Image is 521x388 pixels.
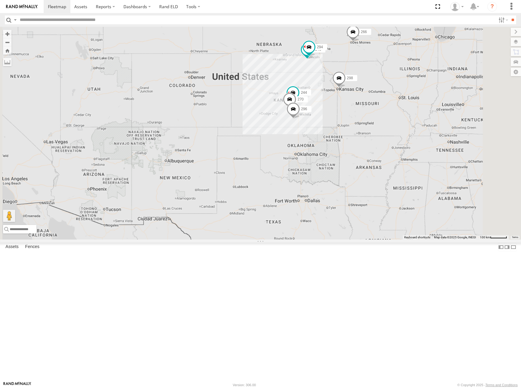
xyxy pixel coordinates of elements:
[478,235,509,240] button: Map Scale: 100 km per 52 pixels
[2,243,22,251] label: Assets
[361,30,367,34] span: 266
[3,30,12,38] button: Zoom in
[301,107,307,111] span: 296
[6,5,38,9] img: rand-logo.svg
[512,236,518,238] a: Terms (opens in new tab)
[496,15,509,24] label: Search Filter Options
[511,68,521,76] label: Map Settings
[347,76,353,80] span: 298
[404,235,430,240] button: Keyboard shortcuts
[510,243,516,251] label: Hide Summary Table
[317,45,323,49] span: 294
[486,383,518,387] a: Terms and Conditions
[315,47,321,52] span: 246
[504,243,510,251] label: Dock Summary Table to the Right
[3,382,31,388] a: Visit our Website
[13,15,18,24] label: Search Query
[457,383,518,387] div: © Copyright 2025 -
[487,2,497,12] i: ?
[448,2,466,11] div: Shane Miller
[480,236,490,239] span: 100 km
[22,243,42,251] label: Fences
[3,210,15,222] button: Drag Pegman onto the map to open Street View
[233,383,256,387] div: Version: 306.00
[3,46,12,55] button: Zoom Home
[3,38,12,46] button: Zoom out
[3,58,12,66] label: Measure
[498,243,504,251] label: Dock Summary Table to the Left
[434,236,476,239] span: Map data ©2025 Google, INEGI
[297,97,304,101] span: 270
[301,90,307,95] span: 244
